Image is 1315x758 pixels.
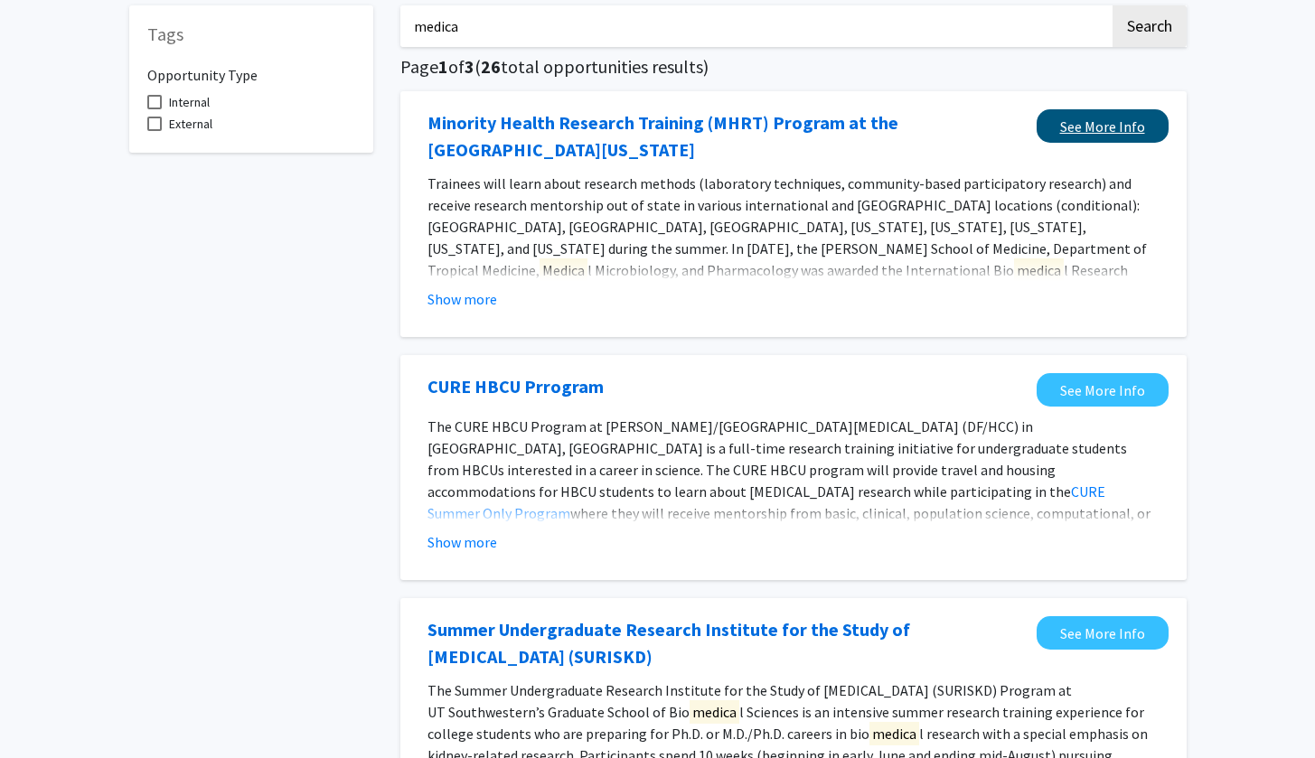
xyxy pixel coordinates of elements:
[427,531,497,553] button: Show more
[1037,373,1169,407] a: Opens in a new tab
[147,52,355,84] h6: Opportunity Type
[427,616,1028,670] a: Opens in a new tab
[427,373,604,400] a: Opens in a new tab
[147,23,355,45] h5: Tags
[400,5,1110,47] input: Search Keywords
[1037,109,1169,143] a: Opens in a new tab
[14,677,77,744] iframe: Chat
[169,113,212,135] span: External
[465,55,474,78] span: 3
[400,56,1187,78] h5: Page of ( total opportunities results)
[481,55,501,78] span: 26
[438,55,448,78] span: 1
[169,91,210,113] span: Internal
[427,288,497,310] button: Show more
[1014,258,1064,282] mark: medica
[427,174,1147,323] span: Trainees will learn about research methods (laboratory techniques, community-based participatory ...
[869,722,919,745] mark: medica
[1113,5,1187,47] button: Search
[1037,616,1169,650] a: Opens in a new tab
[427,416,1160,567] p: The CURE HBCU Program at [PERSON_NAME]/[GEOGRAPHIC_DATA][MEDICAL_DATA] (DF/HCC) in [GEOGRAPHIC_DA...
[427,109,1028,164] a: Opens in a new tab
[690,700,739,724] mark: medica
[540,258,587,282] mark: Medica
